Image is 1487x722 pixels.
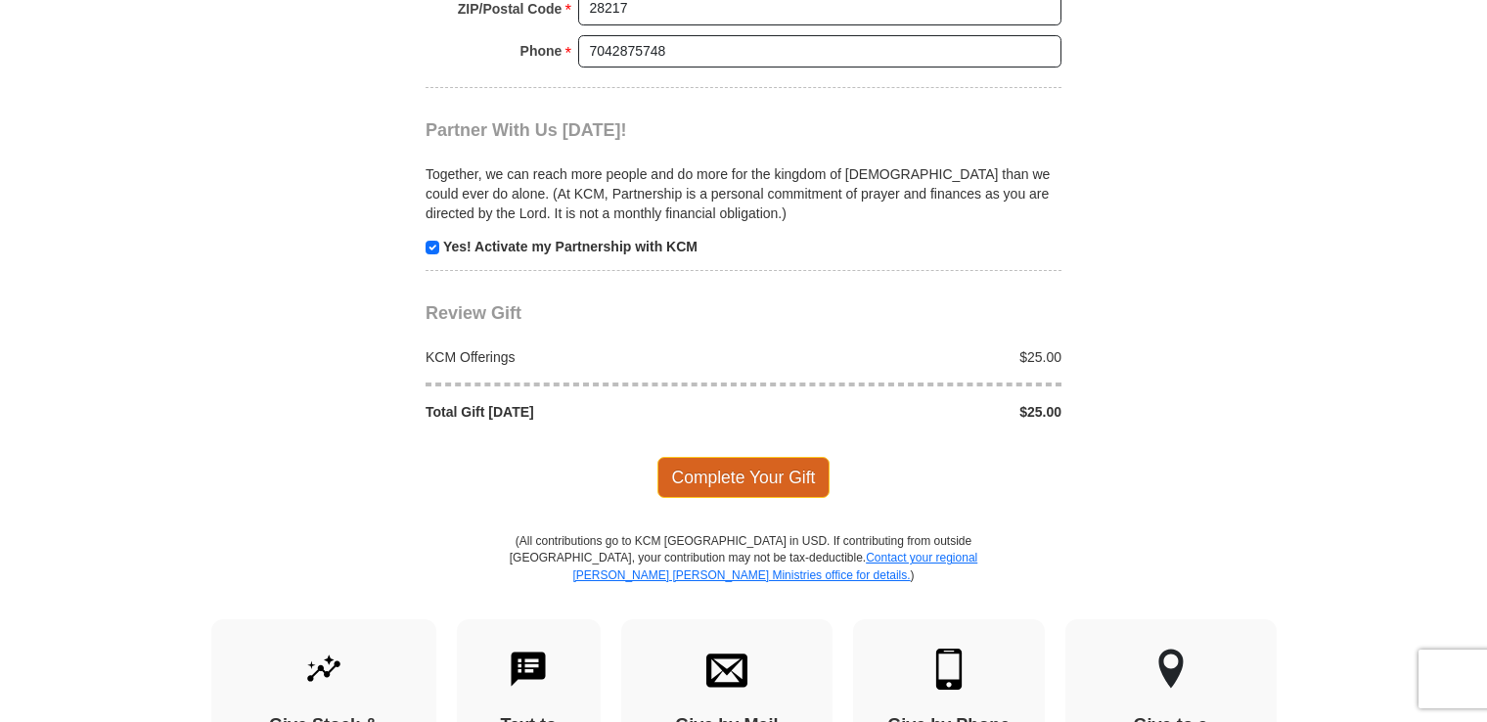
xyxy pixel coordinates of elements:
[572,551,977,581] a: Contact your regional [PERSON_NAME] [PERSON_NAME] Ministries office for details.
[508,649,549,690] img: text-to-give.svg
[706,649,747,690] img: envelope.svg
[928,649,969,690] img: mobile.svg
[303,649,344,690] img: give-by-stock.svg
[426,164,1061,223] p: Together, we can reach more people and do more for the kingdom of [DEMOGRAPHIC_DATA] than we coul...
[509,533,978,618] p: (All contributions go to KCM [GEOGRAPHIC_DATA] in USD. If contributing from outside [GEOGRAPHIC_D...
[426,120,627,140] span: Partner With Us [DATE]!
[443,239,698,254] strong: Yes! Activate my Partnership with KCM
[416,347,744,367] div: KCM Offerings
[416,402,744,422] div: Total Gift [DATE]
[426,303,521,323] span: Review Gift
[1157,649,1185,690] img: other-region
[520,37,563,65] strong: Phone
[657,457,831,498] span: Complete Your Gift
[743,347,1072,367] div: $25.00
[743,402,1072,422] div: $25.00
